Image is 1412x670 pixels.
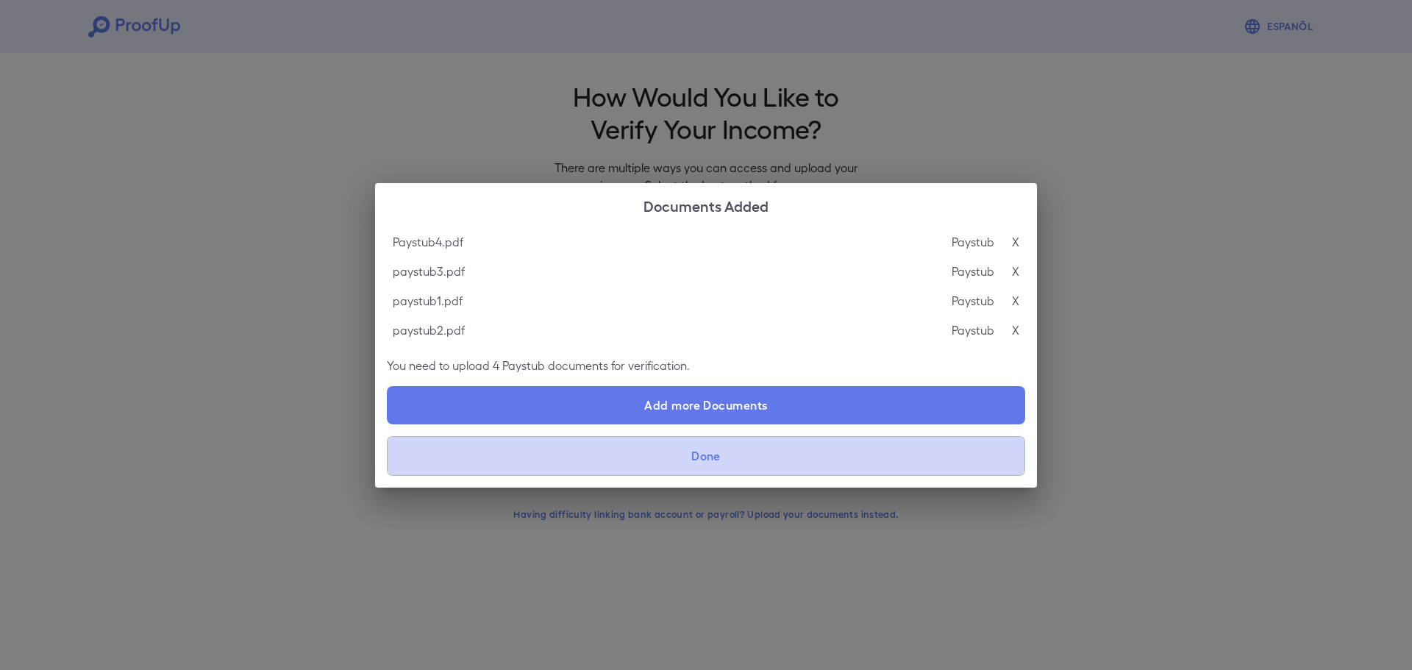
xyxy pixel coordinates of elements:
p: Paystub [952,233,994,251]
h2: Documents Added [375,183,1037,227]
p: X [1012,321,1019,339]
label: Add more Documents [387,386,1025,424]
p: paystub2.pdf [393,321,465,339]
p: X [1012,263,1019,280]
p: X [1012,292,1019,310]
p: Paystub [952,321,994,339]
button: Done [387,436,1025,476]
p: X [1012,233,1019,251]
p: You need to upload 4 Paystub documents for verification. [387,357,1025,374]
p: paystub3.pdf [393,263,465,280]
p: Paystub [952,263,994,280]
p: Paystub4.pdf [393,233,463,251]
p: paystub1.pdf [393,292,463,310]
p: Paystub [952,292,994,310]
